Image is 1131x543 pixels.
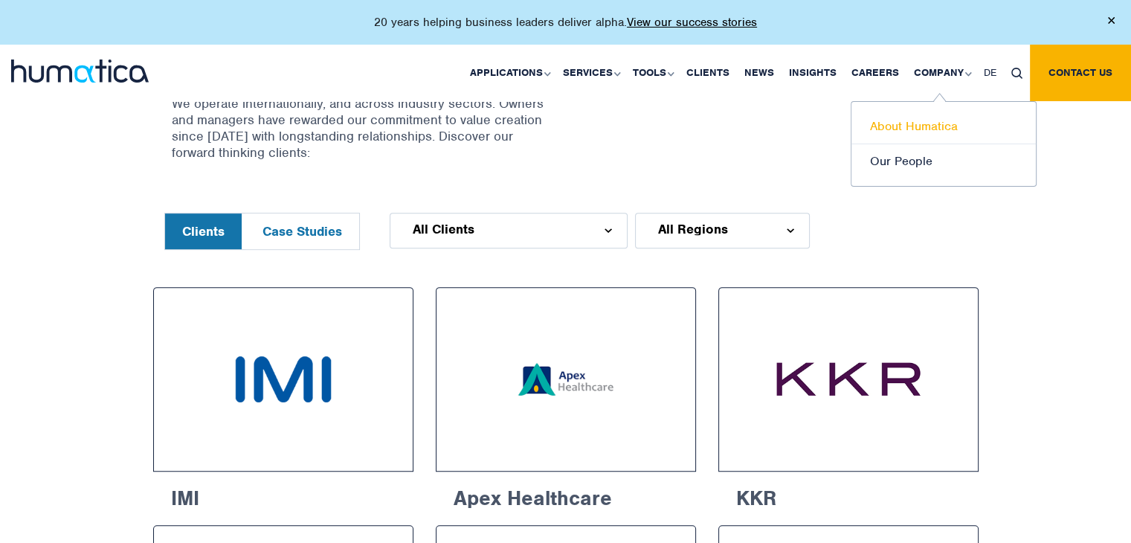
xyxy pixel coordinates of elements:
[851,109,1036,144] a: About Humatica
[851,144,1036,179] a: Our People
[374,15,757,30] p: 20 years helping business leaders deliver alpha.
[153,472,413,519] h6: IMI
[976,45,1004,101] a: DE
[11,60,149,83] img: logo
[555,45,625,101] a: Services
[625,45,679,101] a: Tools
[1011,68,1022,79] img: search_icon
[165,213,242,249] button: Clients
[718,472,979,519] h6: KKR
[181,315,385,443] img: IMI
[737,45,782,101] a: News
[172,95,555,161] p: We operate internationally, and across industry sectors. Owners and managers have rewarded our co...
[747,315,950,443] img: KKR
[679,45,737,101] a: Clients
[502,315,630,443] img: Apex Healthcare
[844,45,906,101] a: Careers
[658,223,728,235] span: All Regions
[436,472,696,519] h6: Apex Healthcare
[627,15,757,30] a: View our success stories
[413,223,474,235] span: All Clients
[463,45,555,101] a: Applications
[787,228,793,233] img: d_arroww
[605,228,611,233] img: d_arroww
[245,213,359,249] button: Case Studies
[1030,45,1131,101] a: Contact us
[782,45,844,101] a: Insights
[906,45,976,101] a: Company
[984,66,996,79] span: DE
